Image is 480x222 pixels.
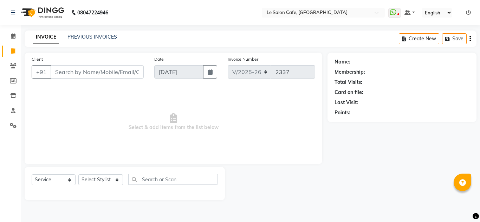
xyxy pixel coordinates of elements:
div: Points: [335,109,350,116]
div: Card on file: [335,89,363,96]
input: Search or Scan [128,174,218,185]
div: Last Visit: [335,99,358,106]
div: Membership: [335,68,365,76]
iframe: chat widget [450,194,473,215]
button: Create New [399,33,439,44]
span: Select & add items from the list below [32,87,315,157]
label: Date [154,56,164,62]
img: logo [18,3,66,22]
label: Invoice Number [228,56,258,62]
a: PREVIOUS INVOICES [67,34,117,40]
div: Total Visits: [335,79,362,86]
button: Save [442,33,467,44]
input: Search by Name/Mobile/Email/Code [51,65,144,79]
button: +91 [32,65,51,79]
label: Client [32,56,43,62]
b: 08047224946 [77,3,108,22]
div: Name: [335,58,350,66]
a: INVOICE [33,31,59,43]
